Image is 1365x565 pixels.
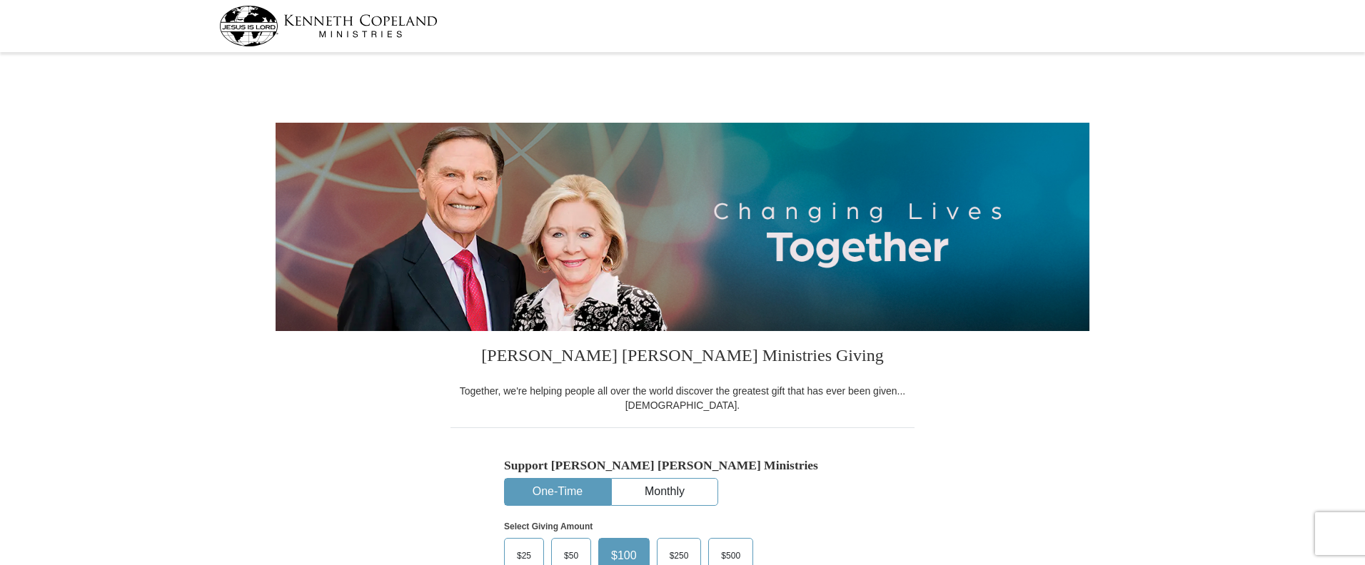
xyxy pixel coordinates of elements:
[504,521,593,531] strong: Select Giving Amount
[612,479,717,505] button: Monthly
[504,458,861,473] h5: Support [PERSON_NAME] [PERSON_NAME] Ministries
[450,384,915,412] div: Together, we're helping people all over the world discover the greatest gift that has ever been g...
[219,6,438,46] img: kcm-header-logo.svg
[505,479,610,505] button: One-Time
[450,331,915,384] h3: [PERSON_NAME] [PERSON_NAME] Ministries Giving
